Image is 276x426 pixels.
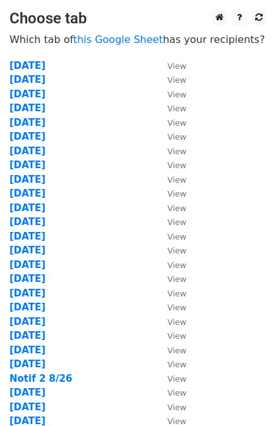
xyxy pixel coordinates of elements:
small: View [167,331,186,341]
small: View [167,161,186,170]
small: View [167,147,186,156]
small: View [167,360,186,369]
a: [DATE] [9,88,45,100]
a: View [155,273,186,284]
small: View [167,104,186,113]
small: View [167,317,186,327]
a: [DATE] [9,60,45,71]
a: [DATE] [9,344,45,356]
a: this Google Sheet [73,33,163,46]
a: [DATE] [9,273,45,284]
a: [DATE] [9,202,45,214]
small: View [167,260,186,270]
small: View [167,274,186,284]
small: View [167,346,186,355]
a: View [155,74,186,85]
a: View [155,316,186,327]
a: View [155,301,186,313]
small: View [167,217,186,227]
small: View [167,289,186,298]
a: View [155,231,186,242]
small: View [167,132,186,142]
a: View [155,60,186,71]
a: [DATE] [9,259,45,271]
a: [DATE] [9,145,45,157]
small: View [167,303,186,312]
small: View [167,246,186,255]
a: View [155,330,186,341]
a: View [155,202,186,214]
a: View [155,344,186,356]
a: View [155,373,186,384]
small: View [167,388,186,398]
a: View [155,131,186,142]
a: [DATE] [9,330,45,341]
a: View [155,174,186,185]
strong: [DATE] [9,316,45,327]
small: View [167,204,186,213]
a: View [155,358,186,370]
a: View [155,145,186,157]
a: [DATE] [9,387,45,398]
a: [DATE] [9,131,45,142]
a: [DATE] [9,358,45,370]
small: View [167,75,186,85]
small: View [167,90,186,99]
a: View [155,401,186,413]
a: [DATE] [9,401,45,413]
strong: [DATE] [9,117,45,128]
a: [DATE] [9,231,45,242]
p: Which tab of has your recipients? [9,33,267,46]
a: [DATE] [9,159,45,171]
small: View [167,374,186,384]
a: [DATE] [9,74,45,85]
a: [DATE] [9,188,45,199]
a: [DATE] [9,216,45,228]
a: [DATE] [9,102,45,114]
small: View [167,232,186,241]
a: [DATE] [9,245,45,256]
a: View [155,288,186,299]
a: View [155,245,186,256]
small: View [167,417,186,426]
small: View [167,175,186,185]
a: [DATE] [9,288,45,299]
a: View [155,216,186,228]
a: [DATE] [9,174,45,185]
a: View [155,159,186,171]
a: View [155,259,186,271]
a: [DATE] [9,301,45,313]
a: View [155,188,186,199]
a: Notif 2 8/26 [9,373,72,384]
small: View [167,403,186,412]
small: View [167,189,186,198]
small: View [167,61,186,71]
a: View [155,117,186,128]
a: View [155,102,186,114]
h3: Choose tab [9,9,267,28]
a: View [155,387,186,398]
